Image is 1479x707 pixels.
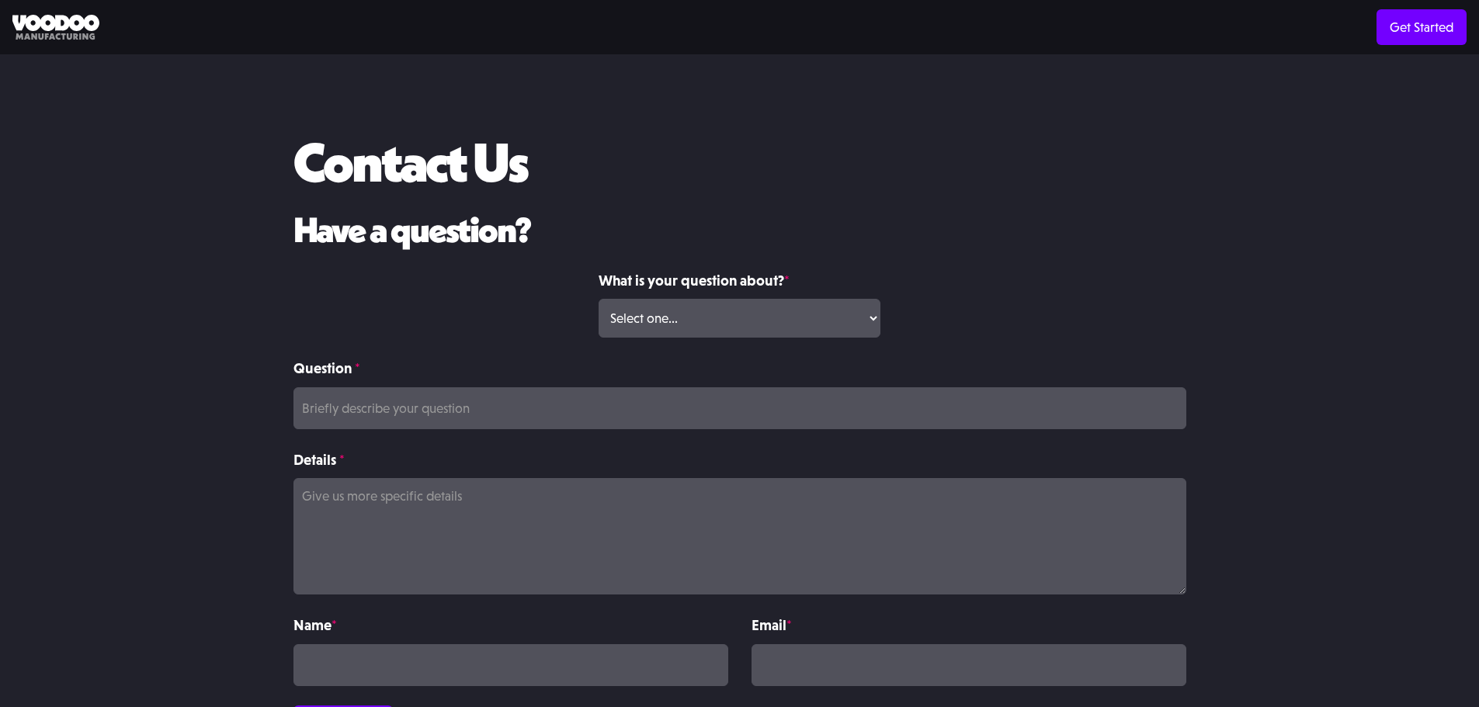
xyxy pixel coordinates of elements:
[1377,9,1467,45] a: Get Started
[293,451,336,468] strong: Details
[293,387,1186,429] input: Briefly describe your question
[12,15,99,40] img: Voodoo Manufacturing logo
[293,211,1186,250] h2: Have a question?
[752,614,1186,636] label: Email
[599,269,880,292] label: What is your question about?
[293,132,527,192] h1: Contact Us
[293,614,728,636] label: Name
[293,359,352,376] strong: Question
